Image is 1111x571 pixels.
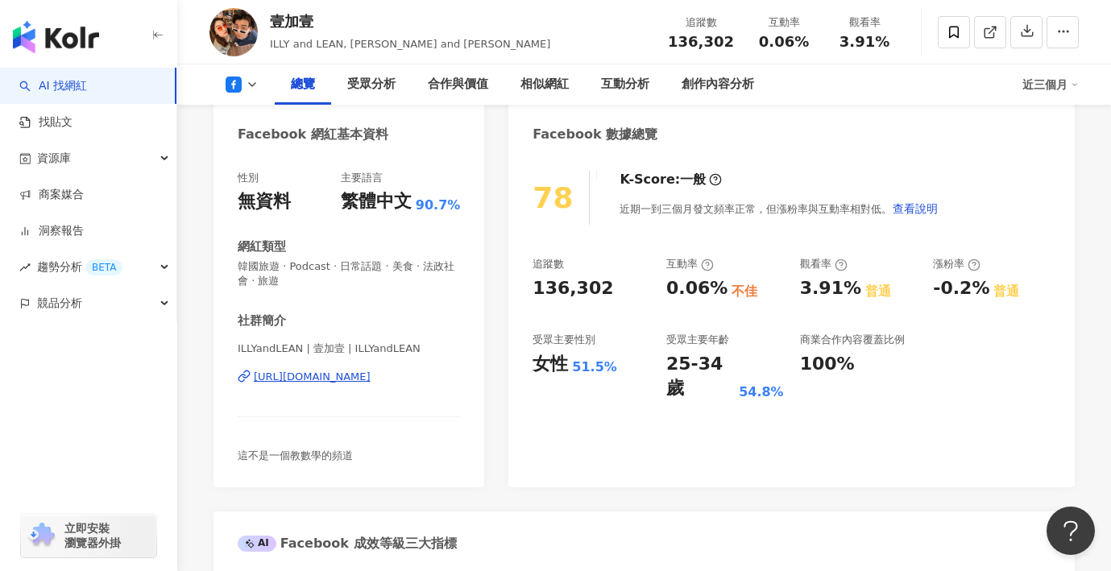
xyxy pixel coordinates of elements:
div: 相似網紅 [520,75,569,94]
div: 觀看率 [834,14,895,31]
div: 追蹤數 [668,14,734,31]
div: 普通 [993,283,1019,300]
span: ILLY and LEAN, [PERSON_NAME] and [PERSON_NAME] [270,38,550,50]
span: 3.91% [839,34,889,50]
div: 受眾分析 [347,75,396,94]
div: 互動率 [753,14,815,31]
div: 近期一到三個月發文頻率正常，但漲粉率與互動率相對低。 [620,192,939,225]
span: 韓國旅遊 · Podcast · 日常話題 · 美食 · 法政社會 · 旅遊 [238,259,460,288]
div: 創作內容分析 [682,75,754,94]
span: rise [19,262,31,273]
div: 受眾主要年齡 [666,333,729,347]
span: 查看說明 [893,202,938,215]
img: KOL Avatar [209,8,258,56]
div: 商業合作內容覆蓋比例 [800,333,905,347]
span: 趨勢分析 [37,249,122,285]
div: 社群簡介 [238,312,286,329]
div: 漲粉率 [933,257,980,271]
button: 查看說明 [892,192,939,225]
span: 立即安裝 瀏覽器外掛 [64,521,121,550]
span: 90.7% [416,197,461,214]
div: 一般 [680,171,706,188]
img: logo [13,21,99,53]
div: 25-34 歲 [666,352,735,402]
div: 主要語言 [341,171,383,185]
div: 54.8% [739,383,784,401]
span: ILLYandLEAN | 壹加壹 | ILLYandLEAN [238,341,460,356]
div: 互動率 [666,257,714,271]
a: chrome extension立即安裝 瀏覽器外掛 [21,514,156,557]
div: -0.2% [933,276,989,301]
div: 性別 [238,171,259,185]
div: BETA [85,259,122,275]
iframe: Help Scout Beacon - Open [1047,507,1095,555]
div: 女性 [533,352,568,377]
div: 0.06% [666,276,728,301]
a: searchAI 找網紅 [19,78,87,94]
span: 資源庫 [37,140,71,176]
img: chrome extension [26,523,57,548]
a: 商案媒合 [19,187,84,203]
div: [URL][DOMAIN_NAME] [254,370,371,384]
a: [URL][DOMAIN_NAME] [238,370,460,384]
div: 無資料 [238,189,291,214]
div: 受眾主要性別 [533,333,595,347]
div: 3.91% [800,276,861,301]
div: K-Score : [620,171,722,188]
div: 100% [800,352,855,377]
div: AI [238,536,276,552]
div: Facebook 成效等級三大指標 [238,535,457,552]
div: 近三個月 [1022,72,1079,97]
div: 136,302 [533,276,613,301]
div: 普通 [865,283,891,300]
div: 繁體中文 [341,189,412,214]
span: 136,302 [668,33,734,50]
span: 競品分析 [37,285,82,321]
div: 78 [533,181,573,214]
a: 洞察報告 [19,223,84,239]
div: 合作與價值 [428,75,488,94]
div: 追蹤數 [533,257,564,271]
div: 總覽 [291,75,315,94]
a: 找貼文 [19,114,73,130]
span: 0.06% [759,34,809,50]
div: 不佳 [732,283,757,300]
div: Facebook 網紅基本資料 [238,126,388,143]
div: Facebook 數據總覽 [533,126,657,143]
div: 網紅類型 [238,238,286,255]
div: 互動分析 [601,75,649,94]
div: 51.5% [572,358,617,376]
span: 這不是一個教數學的頻道 [238,449,353,461]
div: 觀看率 [800,257,848,271]
div: 壹加壹 [270,11,550,31]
